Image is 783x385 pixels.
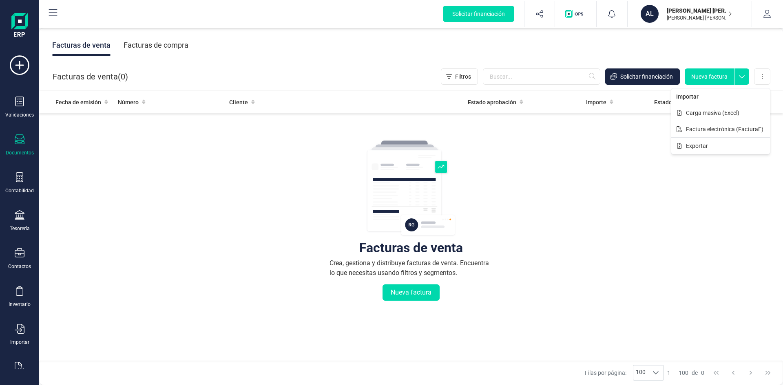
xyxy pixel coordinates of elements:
[6,150,34,156] div: Documentos
[5,112,34,118] div: Validaciones
[586,98,606,106] span: Importe
[121,71,125,82] span: 0
[565,10,586,18] img: Logo de OPS
[701,369,704,377] span: 0
[443,6,514,22] button: Solicitar financiación
[585,365,664,381] div: Filas por página:
[468,98,516,106] span: Estado aprobación
[686,109,739,117] span: Carga masiva (Excel)
[441,68,478,85] button: Filtros
[633,365,648,380] span: 100
[760,365,776,381] button: Last Page
[452,10,505,18] span: Solicitar financiación
[641,5,659,23] div: AL
[685,68,734,85] button: Nueva factura
[383,284,440,301] button: Nueva factura
[620,73,673,81] span: Solicitar financiación
[667,7,732,15] p: [PERSON_NAME] [PERSON_NAME]
[686,125,763,133] span: Factura electrónica (FacturaE)
[692,369,698,377] span: de
[605,68,680,85] button: Solicitar financiación
[667,369,704,377] div: -
[667,15,732,21] p: [PERSON_NAME] [PERSON_NAME]
[124,35,188,56] div: Facturas de compra
[55,98,101,106] span: Fecha de emisión
[8,263,31,270] div: Contactos
[455,73,471,81] span: Filtros
[686,142,708,150] span: Exportar
[671,105,770,121] button: Carga masiva (Excel)
[52,35,111,56] div: Facturas de venta
[118,98,139,106] span: Número
[560,1,591,27] button: Logo de OPS
[708,365,724,381] button: First Page
[671,88,770,105] button: Importar
[676,92,699,101] span: Importar
[637,1,742,27] button: AL[PERSON_NAME] [PERSON_NAME][PERSON_NAME] [PERSON_NAME]
[229,98,248,106] span: Cliente
[10,339,29,345] div: Importar
[483,68,600,85] input: Buscar...
[366,139,456,237] img: img-empty-table.svg
[725,365,741,381] button: Previous Page
[359,244,463,252] div: Facturas de venta
[667,369,670,377] span: 1
[10,225,30,232] div: Tesorería
[330,258,493,278] div: Crea, gestiona y distribuye facturas de venta. Encuentra lo que necesitas usando filtros y segmen...
[5,187,34,194] div: Contabilidad
[743,365,759,381] button: Next Page
[11,13,28,39] img: Logo Finanedi
[671,138,770,154] button: Exportar
[654,98,688,106] span: Estado cobro
[671,121,770,137] button: Factura electrónica (FacturaE)
[53,68,128,85] div: Facturas de venta ( )
[679,369,688,377] span: 100
[9,301,31,308] div: Inventario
